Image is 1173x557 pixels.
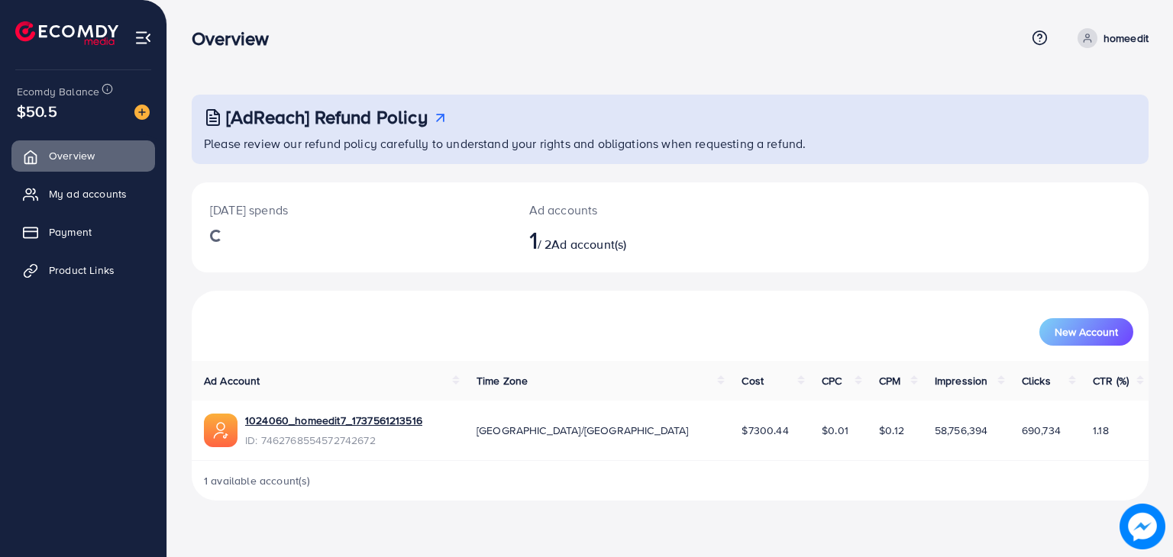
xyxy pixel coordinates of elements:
[15,21,118,45] img: logo
[1055,327,1118,337] span: New Account
[477,423,689,438] span: [GEOGRAPHIC_DATA]/[GEOGRAPHIC_DATA]
[529,222,538,257] span: 1
[134,105,150,120] img: image
[134,29,152,47] img: menu
[822,423,848,438] span: $0.01
[935,423,988,438] span: 58,756,394
[49,262,115,278] span: Product Links
[551,236,626,253] span: Ad account(s)
[204,414,238,447] img: ic-ads-acc.e4c84228.svg
[210,201,493,219] p: [DATE] spends
[11,140,155,171] a: Overview
[1093,373,1129,388] span: CTR (%)
[1039,318,1133,346] button: New Account
[204,373,260,388] span: Ad Account
[49,148,95,163] span: Overview
[742,373,764,388] span: Cost
[245,413,422,428] a: 1024060_homeedit7_1737561213516
[17,100,57,122] span: $50.5
[226,106,428,128] h3: [AdReach] Refund Policy
[1104,29,1149,47] p: homeedit
[204,473,311,488] span: 1 available account(s)
[879,423,904,438] span: $0.12
[11,179,155,209] a: My ad accounts
[1093,423,1109,438] span: 1.18
[11,255,155,285] a: Product Links
[49,224,92,240] span: Payment
[245,433,422,448] span: ID: 7462768554572742672
[879,373,900,388] span: CPM
[529,201,732,219] p: Ad accounts
[49,186,127,201] span: My ad accounts
[192,27,281,50] h3: Overview
[17,84,99,99] span: Ecomdy Balance
[1071,28,1149,48] a: homeedit
[204,134,1139,153] p: Please review our refund policy carefully to understand your rights and obligations when requesti...
[529,225,732,254] h2: / 2
[742,423,788,438] span: $7300.44
[477,373,528,388] span: Time Zone
[11,217,155,247] a: Payment
[935,373,988,388] span: Impression
[1022,373,1051,388] span: Clicks
[1022,423,1061,438] span: 690,734
[1120,504,1165,549] img: image
[822,373,842,388] span: CPC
